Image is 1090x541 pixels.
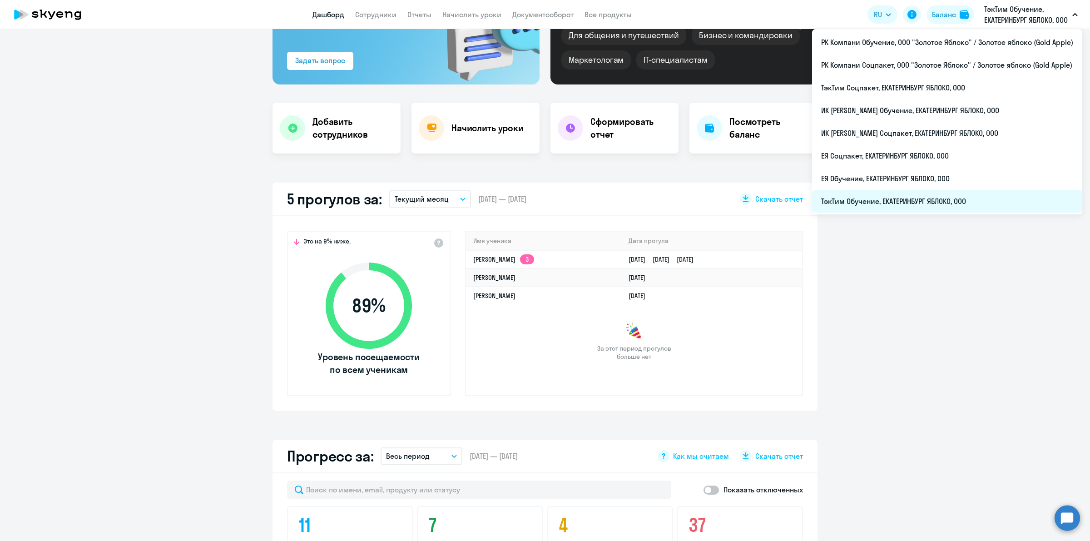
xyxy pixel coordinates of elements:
[621,232,802,250] th: Дата прогула
[755,451,803,461] span: Скачать отчет
[673,451,729,461] span: Как мы считаем
[755,194,803,204] span: Скачать отчет
[723,484,803,495] p: Показать отключенных
[590,115,671,141] h4: Сформировать отчет
[287,190,382,208] h2: 5 прогулов за:
[299,514,404,536] h4: 11
[355,10,396,19] a: Сотрудники
[636,50,714,69] div: IT-специалистам
[287,447,373,465] h2: Прогресс за:
[312,10,344,19] a: Дашборд
[926,5,974,24] button: Балансbalance
[466,232,621,250] th: Имя ученика
[473,273,515,282] a: [PERSON_NAME]
[960,10,969,19] img: balance
[596,344,672,361] span: За этот период прогулов больше нет
[389,190,471,208] button: Текущий месяц
[395,194,449,204] p: Текущий месяц
[451,122,524,134] h4: Начислить уроки
[812,29,1082,214] ul: RU
[295,55,345,66] div: Задать вопрос
[386,451,430,462] p: Весь период
[729,115,810,141] h4: Посмотреть баланс
[520,254,534,264] app-skyeng-badge: 3
[629,255,701,263] a: [DATE][DATE][DATE]
[629,273,653,282] a: [DATE]
[287,481,671,499] input: Поиск по имени, email, продукту или статусу
[317,295,421,317] span: 89 %
[689,514,794,536] h4: 37
[317,351,421,376] span: Уровень посещаемости по всем ученикам
[561,26,686,45] div: Для общения и путешествий
[561,50,631,69] div: Маркетологам
[381,447,462,465] button: Весь период
[478,194,526,204] span: [DATE] — [DATE]
[867,5,897,24] button: RU
[442,10,501,19] a: Начислить уроки
[470,451,518,461] span: [DATE] — [DATE]
[629,292,653,300] a: [DATE]
[303,237,351,248] span: Это на 9% ниже,
[312,115,393,141] h4: Добавить сотрудников
[287,52,353,70] button: Задать вопрос
[473,255,534,263] a: [PERSON_NAME]3
[932,9,956,20] div: Баланс
[874,9,882,20] span: RU
[625,323,643,341] img: congrats
[407,10,431,19] a: Отчеты
[512,10,574,19] a: Документооборот
[473,292,515,300] a: [PERSON_NAME]
[980,4,1082,25] button: ТэкТим Обучение, ЕКАТЕРИНБУРГ ЯБЛОКО, ООО
[559,514,664,536] h4: 4
[984,4,1069,25] p: ТэкТим Обучение, ЕКАТЕРИНБУРГ ЯБЛОКО, ООО
[585,10,632,19] a: Все продукты
[692,26,800,45] div: Бизнес и командировки
[429,514,534,536] h4: 7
